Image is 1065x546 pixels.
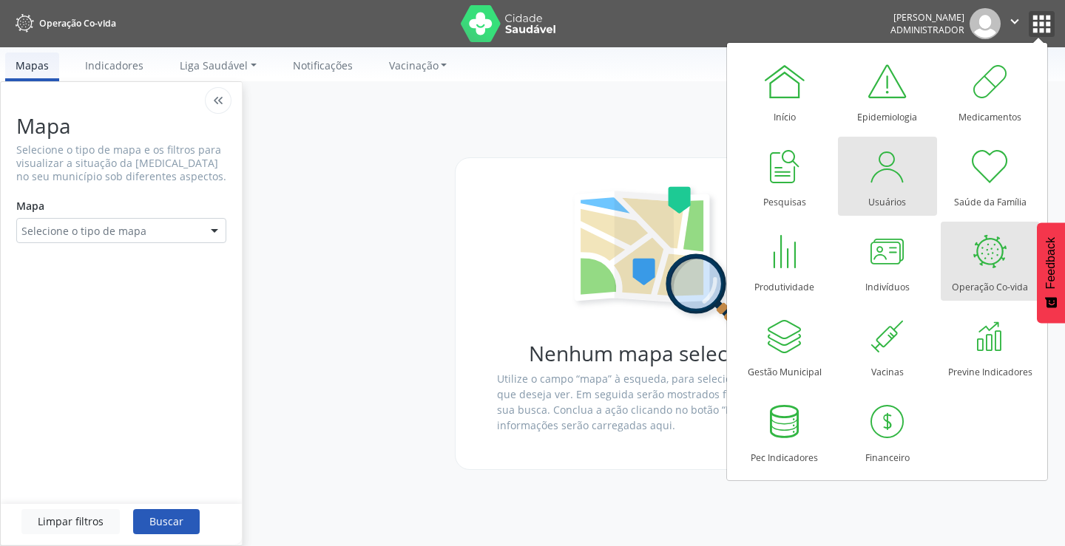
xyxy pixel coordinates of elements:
[890,11,964,24] div: [PERSON_NAME]
[941,137,1040,216] a: Saúde da Família
[16,143,226,183] p: Selecione o tipo de mapa e os filtros para visualizar a situação da [MEDICAL_DATA] no seu municíp...
[21,509,120,534] button: Limpar filtros
[169,52,267,78] a: Liga Saudável
[735,52,834,131] a: Início
[970,8,1001,39] img: img
[39,17,116,30] span: Operação Co-vida
[10,11,116,35] a: Operação Co-vida
[838,222,937,301] a: Indivíduos
[497,341,826,366] h1: Nenhum mapa selecionado
[5,52,59,81] a: Mapas
[1029,11,1055,37] button: apps
[838,52,937,131] a: Epidemiologia
[379,52,458,78] a: Vacinação
[1007,13,1023,30] i: 
[567,184,756,342] img: search-map.svg
[133,509,200,534] button: Buscar
[838,392,937,471] a: Financeiro
[180,58,248,72] span: Liga Saudável
[941,52,1040,131] a: Medicamentos
[389,58,439,72] span: Vacinação
[1044,237,1058,289] span: Feedback
[941,222,1040,301] a: Operação Co-vida
[941,307,1040,386] a: Previne Indicadores
[1001,8,1029,39] button: 
[735,222,834,301] a: Produtividade
[283,52,363,78] a: Notificações
[497,371,826,433] p: Utilize o campo “mapa” à esqueda, para selecionar o tipo de mapa que deseja ver. Em seguida serão...
[735,137,834,216] a: Pesquisas
[838,307,937,386] a: Vacinas
[1037,222,1065,323] button: Feedback - Mostrar pesquisa
[735,392,834,471] a: Pec Indicadores
[75,52,154,78] a: Indicadores
[21,223,146,239] span: Selecione o tipo de mapa
[735,307,834,386] a: Gestão Municipal
[890,24,964,36] span: Administrador
[16,194,44,219] label: Mapa
[16,114,226,138] h1: Mapa
[838,137,937,216] a: Usuários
